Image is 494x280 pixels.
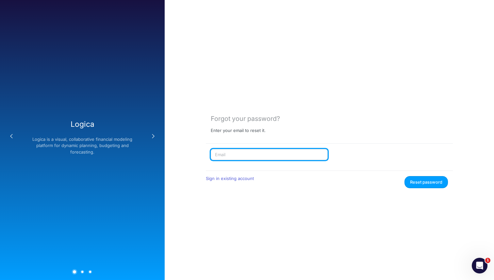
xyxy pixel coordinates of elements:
[88,270,92,273] button: 3
[72,269,77,274] button: 1
[404,176,448,188] button: Reset password
[80,270,84,273] button: 2
[211,128,266,133] p: Enter your email to reset it.
[472,258,487,273] iframe: Intercom live chat
[206,176,254,181] a: Sign in existing account
[31,120,133,128] h3: Logica
[147,130,160,143] button: Next
[211,115,448,123] div: Forgot your password?
[31,136,133,156] p: Logica is a visual, collaborative financial modeling platform for dynamic planning, budgeting and...
[211,149,328,160] input: Email
[485,258,490,263] span: 1
[5,130,18,143] button: Previous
